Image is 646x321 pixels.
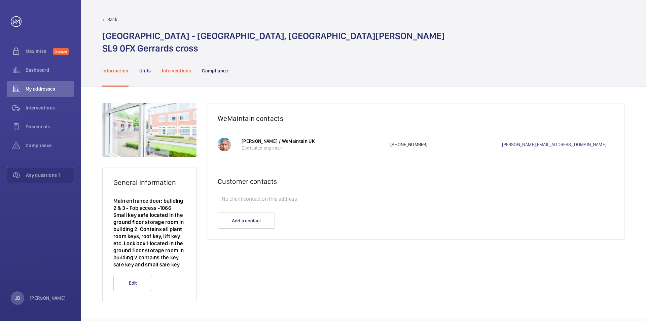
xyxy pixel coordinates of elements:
[53,48,69,55] span: Discover
[26,104,74,111] span: Interventions
[15,295,20,301] p: JB
[107,16,117,23] p: Back
[162,67,191,74] p: Interventions
[26,67,74,73] span: Dashboard
[26,172,74,179] span: Any questions ?
[242,138,384,145] p: [PERSON_NAME] / WeMaintain UK
[113,197,185,268] p: Main entrance door: building 2 & 3 - Fob access -1066 Small key safe located in the ground floor ...
[502,141,614,148] a: [PERSON_NAME][EMAIL_ADDRESS][DOMAIN_NAME]
[26,86,74,92] span: My addresses
[26,48,53,55] span: Maximize
[113,178,185,187] h2: General information
[218,114,613,123] h2: WeMaintain contacts
[218,213,275,229] button: Add a contact
[102,67,129,74] p: Information
[218,192,613,206] p: No client contact on this address
[30,295,66,301] p: [PERSON_NAME]
[113,275,152,291] button: Edit
[202,67,228,74] p: Compliance
[26,123,74,130] span: Documents
[139,67,151,74] p: Units
[26,142,74,149] span: Compliance
[242,145,384,151] p: Dedicated engineer
[390,141,502,148] p: [PHONE_NUMBER]
[218,177,613,186] h2: Customer contacts
[102,30,445,55] h1: [GEOGRAPHIC_DATA] - [GEOGRAPHIC_DATA], [GEOGRAPHIC_DATA][PERSON_NAME] SL9 0FX Gerrards cross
